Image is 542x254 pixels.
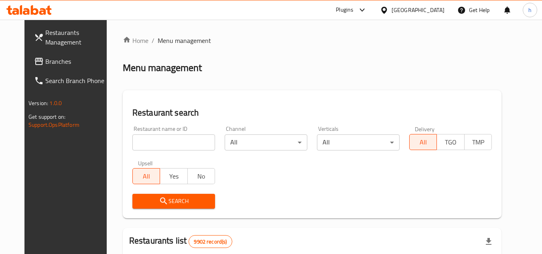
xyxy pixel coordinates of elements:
span: No [191,171,212,182]
h2: Restaurant search [132,107,492,119]
button: All [132,168,160,184]
span: Search [139,196,209,206]
button: TGO [436,134,464,150]
span: Yes [163,171,184,182]
nav: breadcrumb [123,36,501,45]
div: Export file [479,232,498,251]
button: TMP [464,134,492,150]
span: TGO [440,136,461,148]
span: Version: [28,98,48,108]
span: 9902 record(s) [189,238,231,246]
a: Search Branch Phone [28,71,115,90]
a: Home [123,36,148,45]
span: Search Branch Phone [45,76,109,85]
div: Plugins [336,5,353,15]
h2: Menu management [123,61,202,74]
button: No [187,168,215,184]
li: / [152,36,154,45]
a: Restaurants Management [28,23,115,52]
span: All [413,136,434,148]
div: Total records count [189,235,232,248]
div: [GEOGRAPHIC_DATA] [392,6,445,14]
span: Menu management [158,36,211,45]
span: TMP [468,136,489,148]
button: Search [132,194,215,209]
span: Restaurants Management [45,28,109,47]
input: Search for restaurant name or ID.. [132,134,215,150]
a: Branches [28,52,115,71]
div: All [225,134,307,150]
button: Yes [160,168,187,184]
button: All [409,134,437,150]
span: h [528,6,532,14]
label: Upsell [138,160,153,166]
span: Branches [45,57,109,66]
span: Get support on: [28,112,65,122]
span: All [136,171,157,182]
label: Delivery [415,126,435,132]
div: All [317,134,400,150]
h2: Restaurants list [129,235,232,248]
span: 1.0.0 [49,98,62,108]
a: Support.OpsPlatform [28,120,79,130]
